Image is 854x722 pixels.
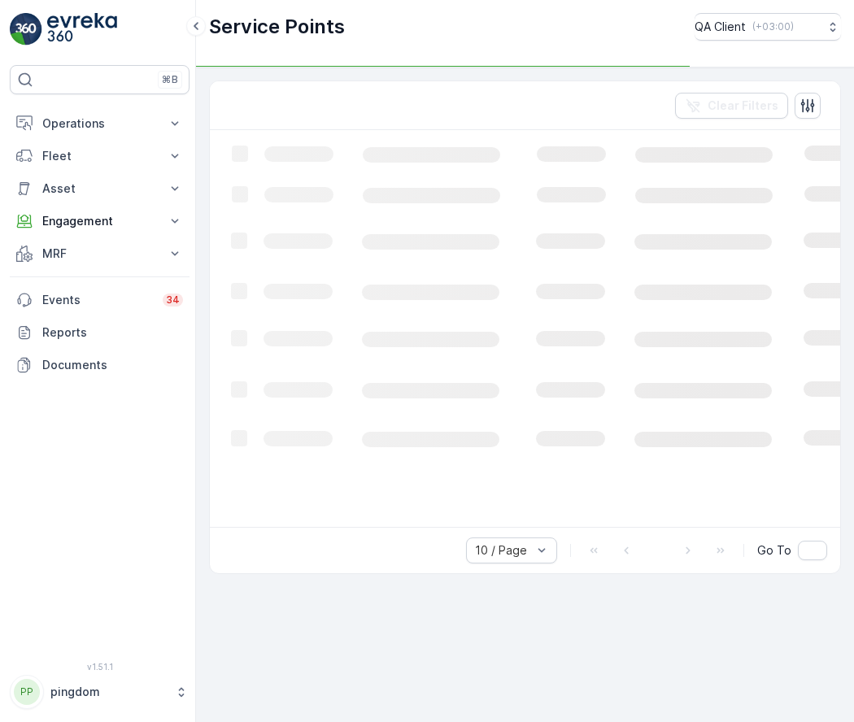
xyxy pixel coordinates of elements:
button: Operations [10,107,190,140]
p: Engagement [42,213,157,229]
p: Reports [42,324,183,341]
a: Documents [10,349,190,381]
span: Go To [757,542,791,559]
p: pingdom [50,684,167,700]
button: QA Client(+03:00) [695,13,841,41]
p: Clear Filters [708,98,778,114]
p: Events [42,292,153,308]
button: Fleet [10,140,190,172]
button: MRF [10,237,190,270]
img: logo_light-DOdMpM7g.png [47,13,117,46]
p: Fleet [42,148,157,164]
p: Asset [42,180,157,197]
p: Service Points [209,14,345,40]
button: PPpingdom [10,675,190,709]
div: PP [14,679,40,705]
p: ( +03:00 ) [752,20,794,33]
p: Documents [42,357,183,373]
p: QA Client [695,19,746,35]
a: Events34 [10,284,190,316]
p: 34 [166,294,180,307]
button: Clear Filters [675,93,788,119]
p: Operations [42,115,157,132]
button: Asset [10,172,190,205]
img: logo [10,13,42,46]
p: ⌘B [162,73,178,86]
span: v 1.51.1 [10,662,190,672]
a: Reports [10,316,190,349]
p: MRF [42,246,157,262]
button: Engagement [10,205,190,237]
